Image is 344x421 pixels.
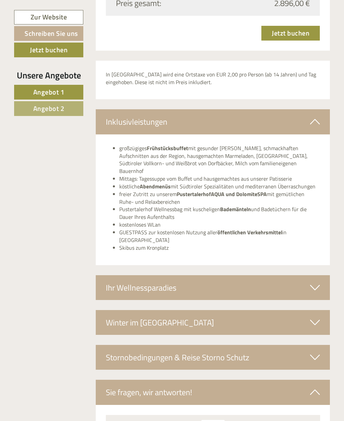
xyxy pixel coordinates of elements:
[96,380,330,405] div: Sie fragen, wir antworten!
[119,183,320,190] li: köstliche mit Südtiroler Spezialitäten und mediterranen Überraschungen
[171,174,214,188] button: Senden
[96,345,330,370] div: Stornobedingungen & Reise Storno Schutz
[119,221,320,229] li: kostenloses WLan
[33,87,64,97] span: Angebot 1
[119,229,320,244] li: GUESTPASS zur kostenlosen Nutzung aller in [GEOGRAPHIC_DATA]
[14,26,83,41] a: Schreiben Sie uns
[96,310,330,335] div: Winter im [GEOGRAPHIC_DATA]
[96,109,330,134] div: Inklusivleistungen
[106,71,320,86] p: In [GEOGRAPHIC_DATA] wird eine Ortstaxe von EUR 2,00 pro Person (ab 14 Jahren) und Tag eingehoben...
[119,175,320,183] li: Mittags: Tagessuppe vom Buffet und hausgemachtes aus unserer Patisserie
[177,190,267,198] strong: PustertalerhofAQUA und DolomiteSPA
[261,26,320,41] a: Jetzt buchen
[5,18,107,39] div: Guten Tag, wie können wir Ihnen helfen?
[14,10,83,24] a: Zur Website
[96,275,330,300] div: Ihr Wellnessparadies
[119,190,320,206] li: freier Zutritt zu unserem mit gemütlichen Ruhe- und Relaxbereichen
[220,205,251,213] strong: Bademänteln
[147,144,188,152] strong: Frühstücksbuffet
[95,5,119,16] div: [DATE]
[33,103,64,114] span: Angebot 2
[119,144,320,175] li: großzügiges mit gesunder [PERSON_NAME], schmackhaften Aufschnitten aus der Region, hausgemachten ...
[140,182,171,190] strong: Abendmenüs
[10,19,104,25] div: [GEOGRAPHIC_DATA]
[10,33,104,37] small: 18:33
[119,244,320,252] li: Skibus zum Kronplatz
[217,228,282,236] strong: öffentlichen Verkehrsmittel
[14,69,83,81] div: Unsere Angebote
[119,205,320,221] li: Pustertalerhof Wellnessbag mit kuscheligen und Badetüchern für die Dauer Ihres Aufenthalts
[14,43,83,57] a: Jetzt buchen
